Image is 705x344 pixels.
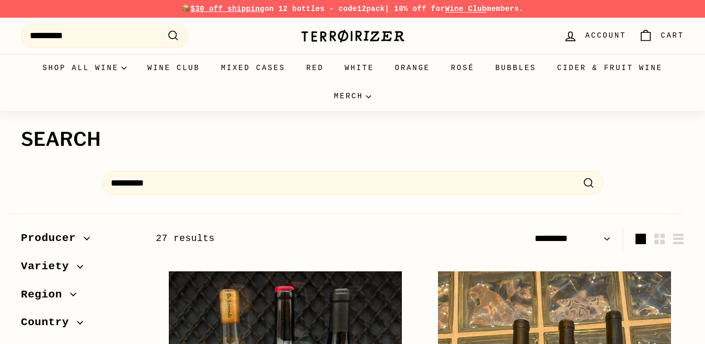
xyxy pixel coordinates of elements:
[156,231,420,246] div: 27 results
[137,54,211,82] a: Wine Club
[21,258,77,276] span: Variety
[661,30,684,41] span: Cart
[21,314,77,331] span: Country
[21,227,139,255] button: Producer
[32,54,137,82] summary: Shop all wine
[445,5,487,13] a: Wine Club
[632,20,690,51] a: Cart
[21,230,84,247] span: Producer
[485,54,547,82] a: Bubbles
[211,54,296,82] a: Mixed Cases
[21,286,70,304] span: Region
[385,54,441,82] a: Orange
[21,129,684,150] h1: Search
[21,255,139,283] button: Variety
[334,54,385,82] a: White
[547,54,673,82] a: Cider & Fruit Wine
[21,311,139,339] button: Country
[296,54,334,82] a: Red
[557,20,632,51] a: Account
[357,5,385,13] strong: 12pack
[585,30,626,41] span: Account
[191,5,265,13] span: $30 off shipping
[21,3,684,15] p: 📦 on 12 bottles - code | 10% off for members.
[441,54,485,82] a: Rosé
[323,82,382,110] summary: Merch
[21,283,139,312] button: Region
